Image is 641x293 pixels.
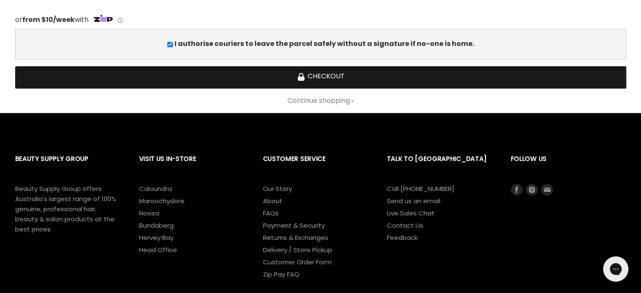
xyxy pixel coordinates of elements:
[139,184,172,193] a: Caloundra
[139,148,246,183] h2: Visit Us In-Store
[15,148,122,183] h2: Beauty Supply Group
[387,221,423,230] a: Contact Us
[15,184,116,234] p: Beauty Supply Group offers Australia's largest range of 100% genuine, professional hair, beauty &...
[263,196,282,205] a: About
[139,233,174,242] a: Hervey Bay
[139,196,185,205] a: Maroochydore
[263,184,292,193] a: Our Story
[387,209,434,218] a: Live Sales Chat
[139,221,174,230] a: Bundaberg
[511,148,626,183] h2: Follow us
[22,15,75,24] strong: from $10/week
[90,13,116,25] img: Zip Logo
[263,233,328,242] a: Returns & Exchanges
[599,253,633,285] iframe: Gorgias live chat messenger
[387,196,440,205] a: Send us an email
[263,258,332,266] a: Customer Order Form
[263,245,332,254] a: Delivery / Store Pickup
[139,245,177,254] a: Head Office
[263,270,299,279] a: Zip Pay FAQ
[387,148,494,183] h2: Talk to [GEOGRAPHIC_DATA]
[15,97,626,105] a: Continue shopping
[263,221,325,230] a: Payment & Security
[15,66,626,89] button: Checkout
[139,209,159,218] a: Noosa
[387,184,454,193] a: Call [PHONE_NUMBER]
[263,148,370,183] h2: Customer Service
[15,15,89,24] span: or with
[263,209,279,218] a: FAQs
[174,39,474,48] b: I authorise couriers to leave the parcel safely without a signature if no-one is home.
[387,233,418,242] a: Feedback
